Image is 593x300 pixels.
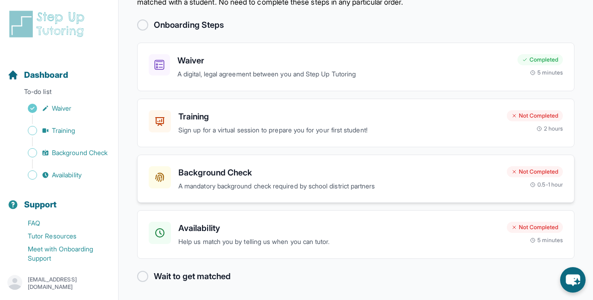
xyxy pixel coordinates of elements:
[530,181,563,188] div: 0.5-1 hour
[137,99,574,147] a: TrainingSign up for a virtual session to prepare you for your first student!Not Completed2 hours
[178,222,499,235] h3: Availability
[177,54,510,67] h3: Waiver
[536,125,563,132] div: 2 hours
[24,198,57,211] span: Support
[177,69,510,80] p: A digital, legal agreement between you and Step Up Tutoring
[7,275,111,292] button: [EMAIL_ADDRESS][DOMAIN_NAME]
[530,69,563,76] div: 5 minutes
[507,222,563,233] div: Not Completed
[507,110,563,121] div: Not Completed
[560,267,586,293] button: chat-button
[7,230,118,243] a: Tutor Resources
[7,217,118,230] a: FAQ
[154,19,224,31] h2: Onboarding Steps
[154,270,231,283] h2: Wait to get matched
[178,110,499,123] h3: Training
[7,146,118,159] a: Background Check
[178,237,499,247] p: Help us match you by telling us when you can tutor.
[7,9,90,39] img: logo
[52,126,76,135] span: Training
[52,148,107,157] span: Background Check
[178,181,499,192] p: A mandatory background check required by school district partners
[52,104,71,113] span: Waiver
[4,87,114,100] p: To-do list
[137,210,574,259] a: AvailabilityHelp us match you by telling us when you can tutor.Not Completed5 minutes
[7,243,118,265] a: Meet with Onboarding Support
[7,102,118,115] a: Waiver
[178,166,499,179] h3: Background Check
[507,166,563,177] div: Not Completed
[4,183,114,215] button: Support
[137,43,574,91] a: WaiverA digital, legal agreement between you and Step Up TutoringCompleted5 minutes
[7,169,118,181] a: Availability
[28,276,111,291] p: [EMAIL_ADDRESS][DOMAIN_NAME]
[137,155,574,203] a: Background CheckA mandatory background check required by school district partnersNot Completed0.5...
[530,237,563,244] div: 5 minutes
[24,69,68,81] span: Dashboard
[7,69,68,81] a: Dashboard
[178,125,499,136] p: Sign up for a virtual session to prepare you for your first student!
[52,170,82,180] span: Availability
[4,54,114,85] button: Dashboard
[7,265,118,278] a: Contact Onboarding Support
[7,124,118,137] a: Training
[517,54,563,65] div: Completed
